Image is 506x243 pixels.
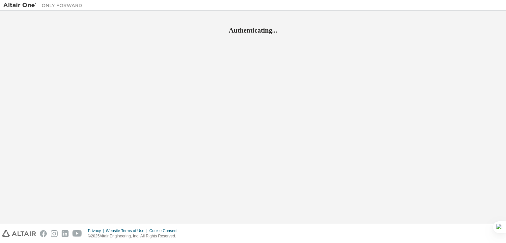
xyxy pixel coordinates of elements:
[106,228,149,233] div: Website Terms of Use
[3,26,503,35] h2: Authenticating...
[51,230,58,237] img: instagram.svg
[40,230,47,237] img: facebook.svg
[72,230,82,237] img: youtube.svg
[2,230,36,237] img: altair_logo.svg
[88,233,182,239] p: © 2025 Altair Engineering, Inc. All Rights Reserved.
[62,230,69,237] img: linkedin.svg
[149,228,181,233] div: Cookie Consent
[88,228,106,233] div: Privacy
[3,2,86,9] img: Altair One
